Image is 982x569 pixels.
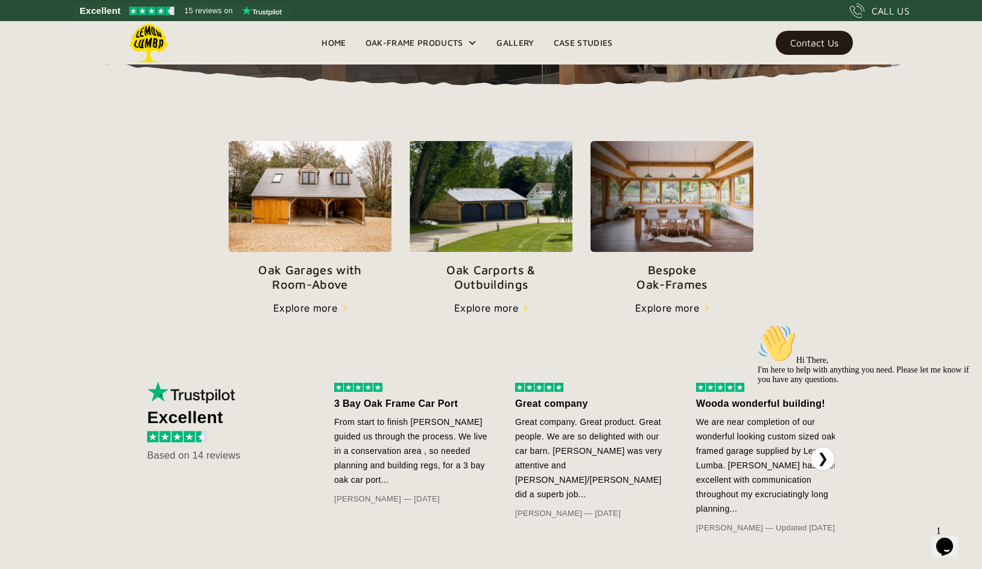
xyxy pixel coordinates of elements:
div: Great company. Great product. Great people. We are so delighted with our car barn. [PERSON_NAME] ... [515,415,672,501]
div: CALL US [872,4,910,18]
div: 👋Hi There,I'm here to help with anything you need. Please let me know if you have any questions. [5,5,222,65]
a: Case Studies [544,34,622,52]
a: BespokeOak-Frames [591,141,753,292]
div: Excellent [147,410,298,425]
img: Trustpilot [147,382,238,403]
a: Explore more [454,301,528,315]
img: 5 stars [696,383,744,392]
div: We are near completion of our wonderful looking custom sized oak framed garage supplied by Lemon ... [696,415,853,516]
a: Contact Us [776,31,853,55]
img: Trustpilot logo [242,6,282,16]
div: [PERSON_NAME] — Updated [DATE] [696,521,853,535]
div: [PERSON_NAME] — [DATE] [515,506,672,521]
iframe: chat widget [931,521,970,557]
span: Hi There, I'm here to help with anything you need. Please let me know if you have any questions. [5,36,217,64]
a: See Lemon Lumba reviews on Trustpilot [72,2,290,19]
img: 5 stars [334,383,382,392]
a: CALL US [850,4,910,18]
div: 3 Bay Oak Frame Car Port [334,397,491,411]
div: Oak-Frame Products [366,36,463,50]
span: Excellent [80,4,121,18]
div: Wooda wonderful building! [696,397,853,411]
div: Explore more [635,301,699,315]
iframe: chat widget [753,319,970,515]
p: Bespoke Oak-Frames [591,263,753,292]
div: Based on 14 reviews [147,448,298,463]
div: From start to finish [PERSON_NAME] guided us through the process. We live in a conservation area ... [334,415,491,487]
a: Home [312,34,355,52]
img: 4.5 stars [147,431,207,442]
a: Gallery [487,34,543,52]
a: Oak Carports &Outbuildings [410,141,572,292]
img: :wave: [5,5,43,43]
div: Explore more [273,301,337,315]
p: Oak Carports & Outbuildings [410,263,572,292]
img: Trustpilot 4.5 stars [129,7,174,15]
a: Explore more [635,301,709,315]
img: 5 stars [515,383,563,392]
div: Explore more [454,301,518,315]
div: Contact Us [790,39,838,47]
a: Explore more [273,301,347,315]
p: Oak Garages with Room-Above [229,263,391,292]
div: Great company [515,397,672,411]
div: Oak-Frame Products [356,21,487,64]
a: Oak Garages withRoom-Above [229,141,391,292]
div: [PERSON_NAME] — [DATE] [334,492,491,506]
span: 15 reviews on [185,4,233,18]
